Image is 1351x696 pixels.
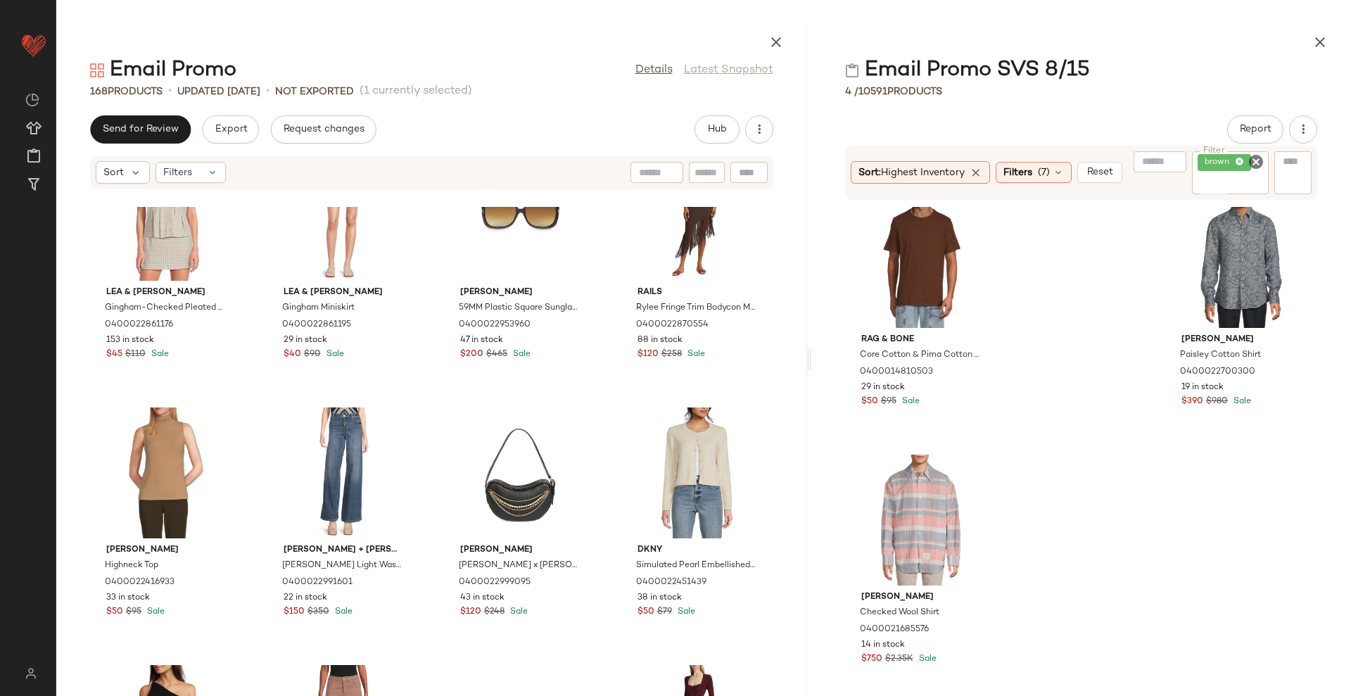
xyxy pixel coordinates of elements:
[332,607,353,616] span: Sale
[271,115,376,144] button: Request changes
[177,84,260,99] p: updated [DATE]
[1231,397,1251,406] span: Sale
[106,334,154,347] span: 153 in stock
[636,576,706,589] span: 0400022451439
[284,592,327,605] span: 22 in stock
[106,286,226,299] span: Lea & [PERSON_NAME]
[885,653,913,666] span: $2.35K
[861,591,981,604] span: [PERSON_NAME]
[459,559,578,572] span: [PERSON_NAME] x [PERSON_NAME] Leather Shoulder Bag
[459,576,531,589] span: 0400022999095
[899,397,920,406] span: Sale
[284,544,403,557] span: [PERSON_NAME] + [PERSON_NAME]
[144,607,165,616] span: Sale
[105,302,224,315] span: Gingham-Checked Pleated Tank
[661,348,682,361] span: $258
[638,348,659,361] span: $120
[685,350,705,359] span: Sale
[1077,162,1122,183] button: Reset
[168,83,172,100] span: •
[106,592,150,605] span: 33 in stock
[272,407,414,538] img: 0400022991601_VINTAGEBLUE
[1086,167,1113,178] span: Reset
[460,544,580,557] span: [PERSON_NAME]
[460,348,483,361] span: $200
[675,607,695,616] span: Sale
[282,576,353,589] span: 0400022991601
[163,165,192,180] span: Filters
[638,592,682,605] span: 38 in stock
[90,87,108,97] span: 168
[25,93,39,107] img: svg%3e
[105,559,158,572] span: Highneck Top
[459,302,578,315] span: 59MM Plastic Square Sunglasses
[1003,165,1032,180] span: Filters
[460,606,481,619] span: $120
[845,63,859,77] img: svg%3e
[148,350,169,359] span: Sale
[106,348,122,361] span: $45
[845,84,942,99] div: Products
[284,606,305,619] span: $150
[858,165,965,180] span: Sort:
[90,115,191,144] button: Send for Review
[284,348,301,361] span: $40
[845,87,858,97] span: 4 /
[694,115,740,144] button: Hub
[283,124,364,135] span: Request changes
[638,334,683,347] span: 88 in stock
[706,124,726,135] span: Hub
[1239,124,1271,135] span: Report
[105,319,173,331] span: 0400022861176
[636,559,756,572] span: Simulated Pearl Embellished Cardigan
[282,559,402,572] span: [PERSON_NAME] Light Wash Cotton Jeans
[861,381,905,394] span: 29 in stock
[282,302,355,315] span: Gingham Miniskirt
[861,639,905,652] span: 14 in stock
[360,83,472,100] span: (1 currently selected)
[845,56,1090,84] div: Email Promo SVS 8/15
[860,624,929,636] span: 0400021685576
[304,348,321,361] span: $90
[1181,334,1301,346] span: [PERSON_NAME]
[635,62,673,79] a: Details
[1038,165,1050,180] span: (7)
[266,83,269,100] span: •
[626,407,768,538] img: 0400022451439_EGGNOGPEARL
[636,319,709,331] span: 0400022870554
[850,455,992,586] img: 0400021685576_PINKBLUE
[324,350,344,359] span: Sale
[860,366,933,379] span: 0400014810503
[1206,396,1228,408] span: $980
[861,334,981,346] span: rag & bone
[1181,396,1203,408] span: $390
[860,349,979,362] span: Core Cotton & Pima Cotton T-Shirt
[657,606,672,619] span: $79
[459,319,531,331] span: 0400022953960
[282,319,351,331] span: 0400022861195
[103,165,124,180] span: Sort
[1180,366,1255,379] span: 0400022700300
[284,286,403,299] span: Lea & [PERSON_NAME]
[106,544,226,557] span: [PERSON_NAME]
[916,654,937,664] span: Sale
[90,63,104,77] img: svg%3e
[636,302,756,315] span: Rylee Fringe Trim Bodycon Midi-Dress
[105,576,175,589] span: 0400022416933
[90,84,163,99] div: Products
[460,334,503,347] span: 47 in stock
[202,115,259,144] button: Export
[284,334,327,347] span: 29 in stock
[126,606,141,619] span: $95
[484,606,505,619] span: $248
[307,606,329,619] span: $350
[449,407,591,538] img: 0400022999095_BLACK
[1227,115,1283,144] button: Report
[17,668,44,679] img: svg%3e
[95,407,237,538] img: 0400022416933_CASHEW
[858,87,887,97] span: 10591
[510,350,531,359] span: Sale
[460,286,580,299] span: [PERSON_NAME]
[861,396,878,408] span: $50
[125,348,146,361] span: $110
